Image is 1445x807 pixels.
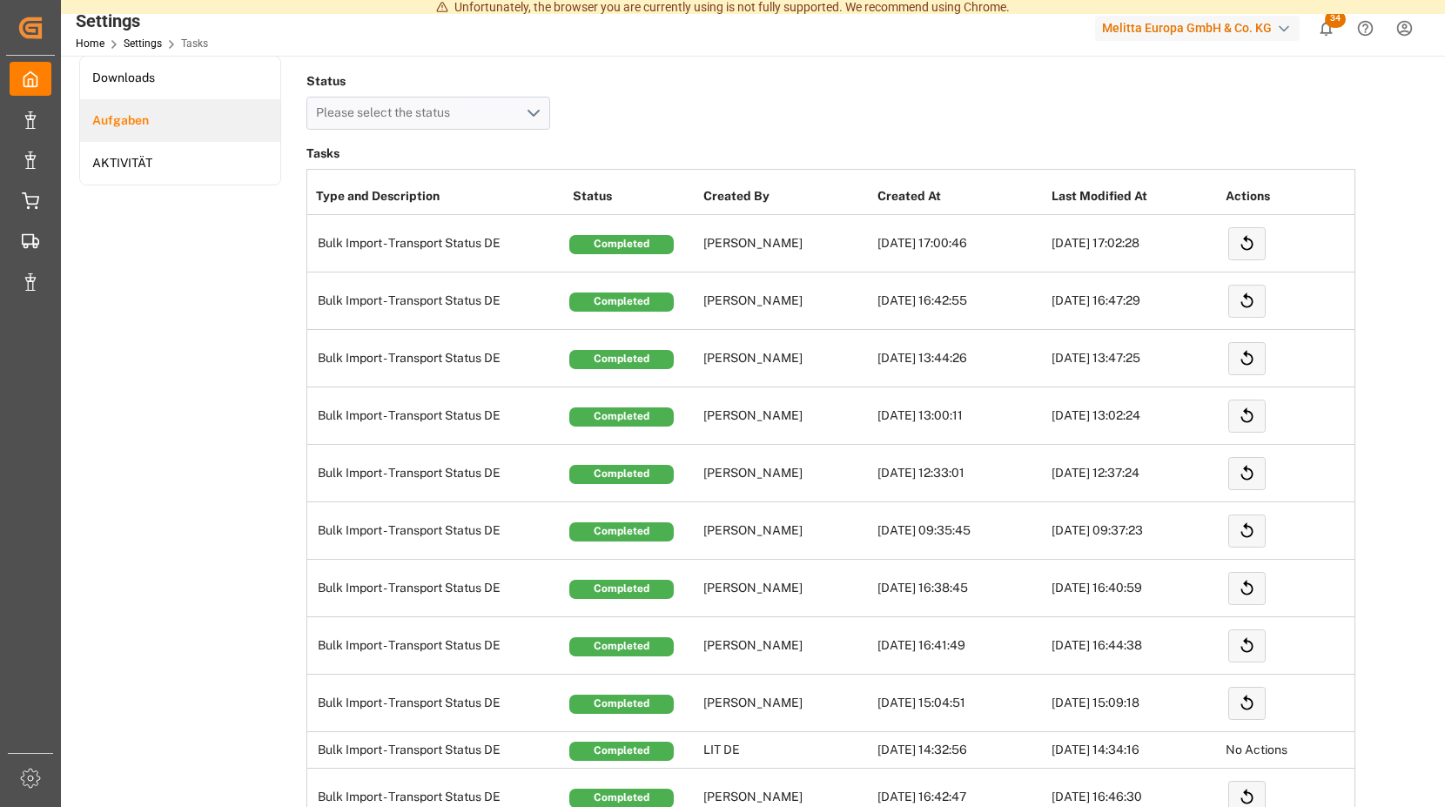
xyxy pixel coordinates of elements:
button: open menu [306,97,550,130]
a: Downloads [80,57,280,99]
td: [PERSON_NAME] [699,387,873,445]
td: [DATE] 09:37:23 [1047,502,1221,560]
td: [DATE] 12:37:24 [1047,445,1221,502]
td: Bulk Import - Transport Status DE [307,560,568,617]
a: Settings [124,37,162,50]
th: Created By [699,178,873,215]
h3: Tasks [306,142,1355,166]
td: [PERSON_NAME] [699,617,873,675]
th: Created At [873,178,1047,215]
div: Completed [569,580,674,599]
th: Last Modified At [1047,178,1221,215]
td: [DATE] 16:38:45 [873,560,1047,617]
button: Help Center [1346,9,1385,48]
div: Completed [569,293,674,312]
td: [PERSON_NAME] [699,502,873,560]
td: Bulk Import - Transport Status DE [307,502,568,560]
div: Completed [569,465,674,484]
td: [DATE] 12:33:01 [873,445,1047,502]
td: [DATE] 14:34:16 [1047,732,1221,769]
a: Home [76,37,104,50]
td: [DATE] 13:02:24 [1047,387,1221,445]
td: [DATE] 17:00:46 [873,215,1047,272]
td: Bulk Import - Transport Status DE [307,445,568,502]
td: [DATE] 16:40:59 [1047,560,1221,617]
td: [PERSON_NAME] [699,330,873,387]
th: Type and Description [307,178,568,215]
button: show 34 new notifications [1307,9,1346,48]
td: [DATE] 17:02:28 [1047,215,1221,272]
a: Aufgaben [80,99,280,142]
div: Completed [569,695,674,714]
h4: Status [306,69,550,93]
td: [DATE] 16:44:38 [1047,617,1221,675]
div: Completed [569,637,674,656]
div: Settings [76,8,208,34]
td: [PERSON_NAME] [699,215,873,272]
td: [DATE] 16:41:49 [873,617,1047,675]
div: Completed [569,742,674,761]
td: [DATE] 16:47:29 [1047,272,1221,330]
td: [DATE] 09:35:45 [873,502,1047,560]
td: Bulk Import - Transport Status DE [307,330,568,387]
span: 34 [1325,10,1346,28]
div: Completed [569,522,674,541]
td: [DATE] 13:47:25 [1047,330,1221,387]
div: Completed [569,235,674,254]
td: LIT DE [699,732,873,769]
td: [PERSON_NAME] [699,675,873,732]
td: [DATE] 15:04:51 [873,675,1047,732]
td: [DATE] 15:09:18 [1047,675,1221,732]
td: Bulk Import - Transport Status DE [307,215,568,272]
span: Please select the status [316,105,459,119]
td: [DATE] 13:44:26 [873,330,1047,387]
td: [DATE] 13:00:11 [873,387,1047,445]
div: Completed [569,407,674,427]
div: Melitta Europa GmbH & Co. KG [1095,16,1300,41]
a: AKTIVITÄT [80,142,280,185]
td: Bulk Import - Transport Status DE [307,272,568,330]
td: [PERSON_NAME] [699,272,873,330]
td: [DATE] 16:42:55 [873,272,1047,330]
td: Bulk Import - Transport Status DE [307,387,568,445]
th: Actions [1221,178,1395,215]
td: Bulk Import - Transport Status DE [307,675,568,732]
th: Status [568,178,699,215]
span: No Actions [1226,743,1287,757]
td: [PERSON_NAME] [699,560,873,617]
td: Bulk Import - Transport Status DE [307,617,568,675]
td: Bulk Import - Transport Status DE [307,732,568,769]
div: Completed [569,350,674,369]
td: [DATE] 14:32:56 [873,732,1047,769]
td: [PERSON_NAME] [699,445,873,502]
button: Melitta Europa GmbH & Co. KG [1095,11,1307,44]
